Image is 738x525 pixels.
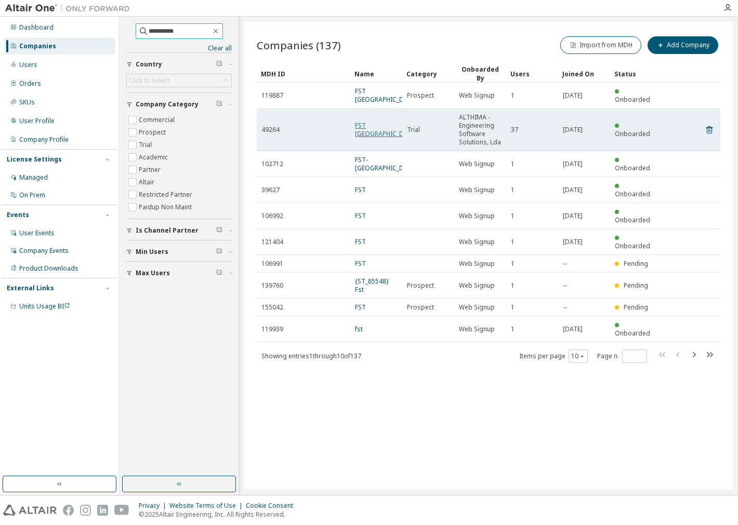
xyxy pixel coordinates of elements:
[355,303,366,312] a: FST
[261,126,280,134] span: 49264
[407,126,420,134] span: Trial
[355,237,366,246] a: FST
[511,212,515,220] span: 1
[563,238,583,246] span: [DATE]
[511,281,515,290] span: 1
[261,186,280,194] span: 39627
[126,53,232,76] button: Country
[261,65,346,82] div: MDH ID
[19,98,35,106] div: SKUs
[261,238,283,246] span: 121404
[624,281,648,290] span: Pending
[519,349,588,363] span: Items per page
[261,281,283,290] span: 139760
[126,219,232,242] button: Is Channel Partner
[458,65,502,83] div: Onboarded By
[19,302,70,311] span: Units Usage BI
[216,248,222,256] span: Clear filter
[355,155,417,172] a: FST-[GEOGRAPHIC_DATA]
[126,240,232,263] button: Min Users
[216,100,222,109] span: Clear filter
[129,76,169,85] div: Click to select
[560,36,641,54] button: Import from MDH
[80,505,91,516] img: instagram.svg
[126,262,232,285] button: Max Users
[19,61,37,69] div: Users
[139,201,194,213] label: Paidup Non Maint
[3,505,57,516] img: altair_logo.svg
[261,352,361,360] span: Showing entries 1 through 10 of 137
[563,212,583,220] span: [DATE]
[355,185,366,194] a: FST
[563,186,583,194] span: [DATE]
[563,325,583,333] span: [DATE]
[63,505,74,516] img: facebook.svg
[459,91,495,100] span: Web Signup
[615,129,650,138] span: Onboarded
[139,114,177,126] label: Commercial
[261,303,283,312] span: 155042
[615,190,650,198] span: Onboarded
[459,212,495,220] span: Web Signup
[7,284,54,292] div: External Links
[407,91,434,100] span: Prospect
[615,216,650,224] span: Onboarded
[19,173,48,182] div: Managed
[614,65,658,82] div: Status
[139,502,169,510] div: Privacy
[19,79,41,88] div: Orders
[597,349,647,363] span: Page n.
[19,136,69,144] div: Company Profile
[126,44,232,52] a: Clear all
[510,65,554,82] div: Users
[136,60,162,69] span: Country
[19,247,69,255] div: Company Events
[139,189,194,201] label: Restricted Partner
[355,87,417,104] a: FST [GEOGRAPHIC_DATA]
[563,260,567,268] span: --
[624,303,648,312] span: Pending
[136,100,199,109] span: Company Category
[126,93,232,116] button: Company Category
[97,505,108,516] img: linkedin.svg
[563,281,567,290] span: --
[459,281,495,290] span: Web Signup
[216,60,222,69] span: Clear filter
[19,229,55,237] div: User Events
[257,38,341,52] span: Companies (137)
[459,260,495,268] span: Web Signup
[7,155,62,164] div: License Settings
[354,65,398,82] div: Name
[459,160,495,168] span: Web Signup
[615,95,650,104] span: Onboarded
[563,91,583,100] span: [DATE]
[139,139,154,151] label: Trial
[19,191,45,199] div: On Prem
[136,269,170,277] span: Max Users
[459,325,495,333] span: Web Signup
[261,260,283,268] span: 106991
[615,164,650,172] span: Onboarded
[407,281,434,290] span: Prospect
[511,160,515,168] span: 1
[139,510,299,519] p: © 2025 Altair Engineering, Inc. All Rights Reserved.
[261,325,283,333] span: 119939
[459,186,495,194] span: Web Signup
[261,91,283,100] span: 119887
[139,176,156,189] label: Altair
[136,226,199,235] span: Is Channel Partner
[511,126,518,134] span: 37
[114,505,129,516] img: youtube.svg
[139,164,163,176] label: Partner
[624,259,648,268] span: Pending
[615,241,650,250] span: Onboarded
[355,325,363,333] a: fst
[511,303,515,312] span: 1
[407,303,434,312] span: Prospect
[127,74,231,87] div: Click to select
[355,121,417,138] a: FST [GEOGRAPHIC_DATA]
[459,238,495,246] span: Web Signup
[563,126,583,134] span: [DATE]
[5,3,135,14] img: Altair One
[511,325,515,333] span: 1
